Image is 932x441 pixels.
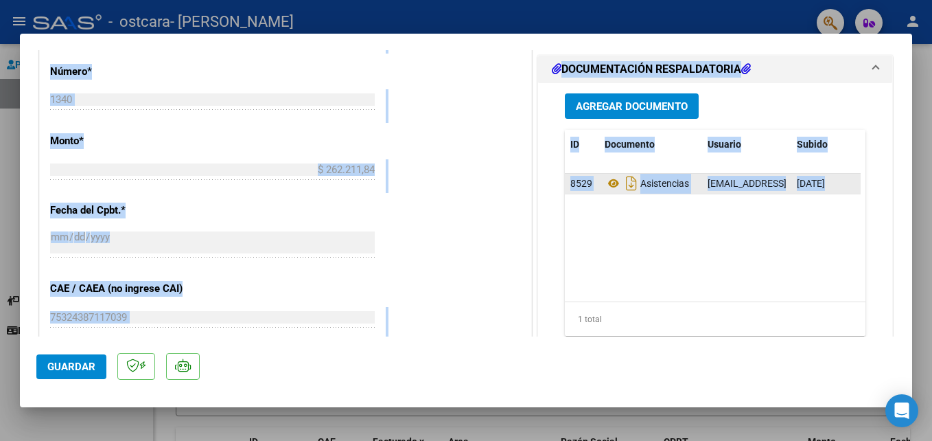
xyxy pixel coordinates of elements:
h1: DOCUMENTACIÓN RESPALDATORIA [552,61,751,78]
datatable-header-cell: Subido [791,130,860,159]
div: DOCUMENTACIÓN RESPALDATORIA [538,83,892,368]
mat-expansion-panel-header: DOCUMENTACIÓN RESPALDATORIA [538,56,892,83]
datatable-header-cell: Documento [599,130,702,159]
datatable-header-cell: ID [565,130,599,159]
button: Guardar [36,354,106,379]
span: Subido [797,139,828,150]
span: Asistencias [605,178,689,189]
i: Descargar documento [622,172,640,194]
span: 8529 [570,178,592,189]
div: 1 total [565,302,865,337]
p: Monto [50,133,191,149]
span: [DATE] [797,178,825,189]
datatable-header-cell: Usuario [702,130,791,159]
p: CAE / CAEA (no ingrese CAI) [50,281,191,297]
p: Número [50,64,191,80]
datatable-header-cell: Acción [860,130,929,159]
span: Agregar Documento [576,100,688,113]
span: Documento [605,139,655,150]
span: ID [570,139,579,150]
span: Guardar [47,361,95,373]
p: Fecha del Cpbt. [50,203,191,218]
span: Usuario [708,139,741,150]
button: Agregar Documento [565,93,699,119]
div: Open Intercom Messenger [885,394,918,427]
